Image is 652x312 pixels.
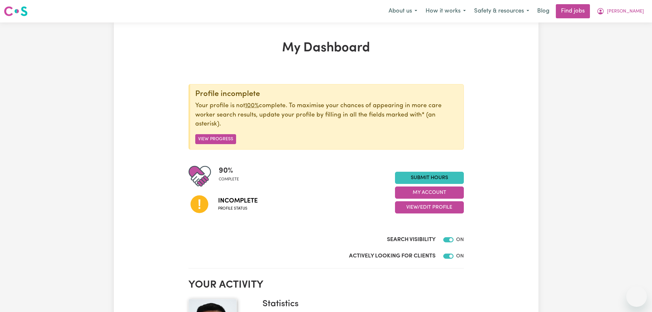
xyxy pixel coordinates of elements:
button: About us [384,4,421,18]
span: [PERSON_NAME] [607,8,644,15]
iframe: Button to launch messaging window [626,286,647,307]
span: Profile status [218,206,258,212]
button: My Account [592,4,648,18]
a: Find jobs [556,4,590,18]
button: Safety & resources [470,4,533,18]
span: ON [456,254,464,259]
button: View/Edit Profile [395,201,464,213]
a: Blog [533,4,553,18]
label: Search Visibility [387,236,436,244]
span: ON [456,237,464,242]
button: How it works [421,4,470,18]
button: My Account [395,186,464,199]
label: Actively Looking for Clients [349,252,436,260]
u: 100% [245,103,259,109]
button: View Progress [195,134,236,144]
a: Careseekers logo [4,4,28,19]
span: complete [219,177,239,182]
a: Submit Hours [395,172,464,184]
h1: My Dashboard [188,40,464,56]
img: Careseekers logo [4,5,28,17]
div: Profile completeness: 90% [219,165,244,187]
h3: Statistics [262,299,459,310]
div: Profile incomplete [195,90,458,99]
h2: Your activity [188,279,464,291]
span: 90 % [219,165,239,177]
p: Your profile is not complete. To maximise your chances of appearing in more care worker search re... [195,101,458,129]
span: Incomplete [218,196,258,206]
